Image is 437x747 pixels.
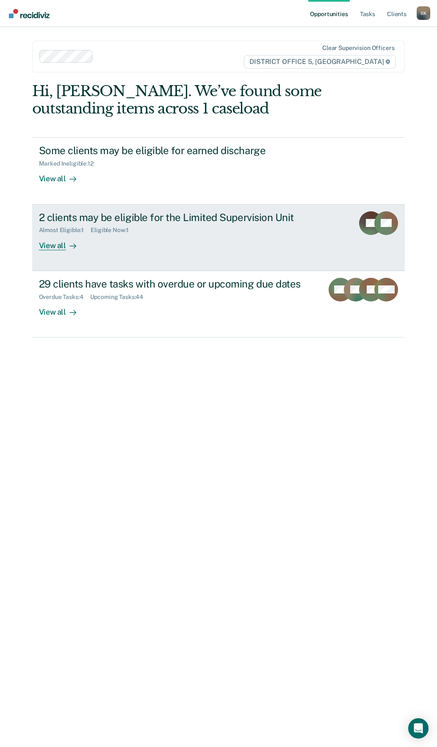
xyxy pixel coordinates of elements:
[91,227,136,234] div: Eligible Now : 1
[39,234,86,250] div: View all
[39,278,317,290] div: 29 clients have tasks with overdue or upcoming due dates
[417,6,430,20] button: Profile dropdown button
[244,55,396,69] span: DISTRICT OFFICE 5, [GEOGRAPHIC_DATA]
[39,300,86,317] div: View all
[322,44,394,52] div: Clear supervision officers
[9,9,50,18] img: Recidiviz
[408,718,429,739] div: Open Intercom Messenger
[39,227,91,234] div: Almost Eligible : 1
[90,293,150,301] div: Upcoming Tasks : 44
[32,205,405,271] a: 2 clients may be eligible for the Limited Supervision UnitAlmost Eligible:1Eligible Now:1View all
[39,293,90,301] div: Overdue Tasks : 4
[32,271,405,338] a: 29 clients have tasks with overdue or upcoming due datesOverdue Tasks:4Upcoming Tasks:44View all
[39,167,86,184] div: View all
[39,144,336,157] div: Some clients may be eligible for earned discharge
[32,83,331,117] div: Hi, [PERSON_NAME]. We’ve found some outstanding items across 1 caseload
[39,160,100,167] div: Marked Ineligible : 12
[417,6,430,20] div: S K
[32,137,405,204] a: Some clients may be eligible for earned dischargeMarked Ineligible:12View all
[39,211,336,224] div: 2 clients may be eligible for the Limited Supervision Unit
